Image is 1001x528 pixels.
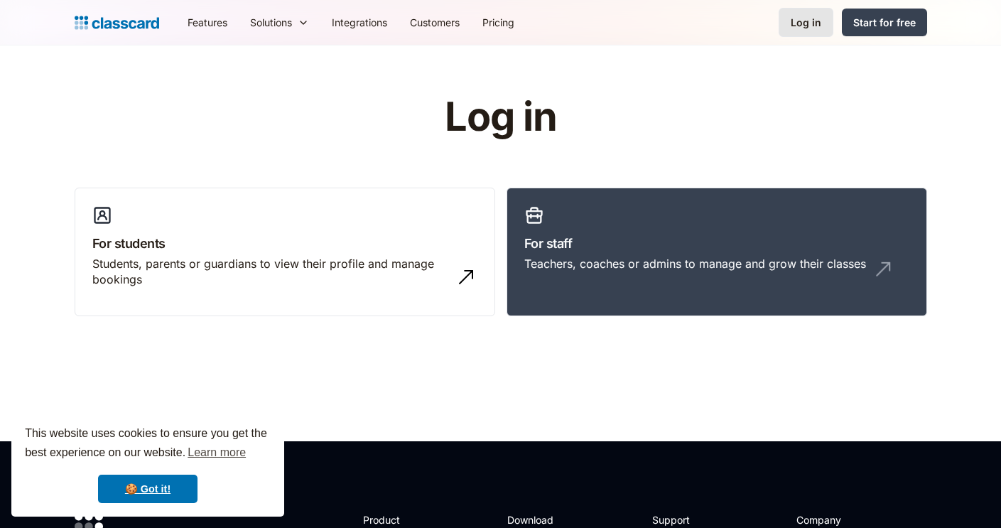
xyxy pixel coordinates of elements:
[239,6,320,38] div: Solutions
[75,188,495,317] a: For studentsStudents, parents or guardians to view their profile and manage bookings
[779,8,833,37] a: Log in
[507,512,566,527] h2: Download
[250,15,292,30] div: Solutions
[471,6,526,38] a: Pricing
[92,256,449,288] div: Students, parents or guardians to view their profile and manage bookings
[791,15,821,30] div: Log in
[11,411,284,517] div: cookieconsent
[363,512,439,527] h2: Product
[320,6,399,38] a: Integrations
[25,425,271,463] span: This website uses cookies to ensure you get the best experience on our website.
[176,6,239,38] a: Features
[796,512,891,527] h2: Company
[507,188,927,317] a: For staffTeachers, coaches or admins to manage and grow their classes
[98,475,198,503] a: dismiss cookie message
[842,9,927,36] a: Start for free
[92,234,477,253] h3: For students
[853,15,916,30] div: Start for free
[75,13,159,33] a: home
[185,442,248,463] a: learn more about cookies
[524,256,866,271] div: Teachers, coaches or admins to manage and grow their classes
[399,6,471,38] a: Customers
[524,234,909,253] h3: For staff
[275,95,726,139] h1: Log in
[652,512,710,527] h2: Support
